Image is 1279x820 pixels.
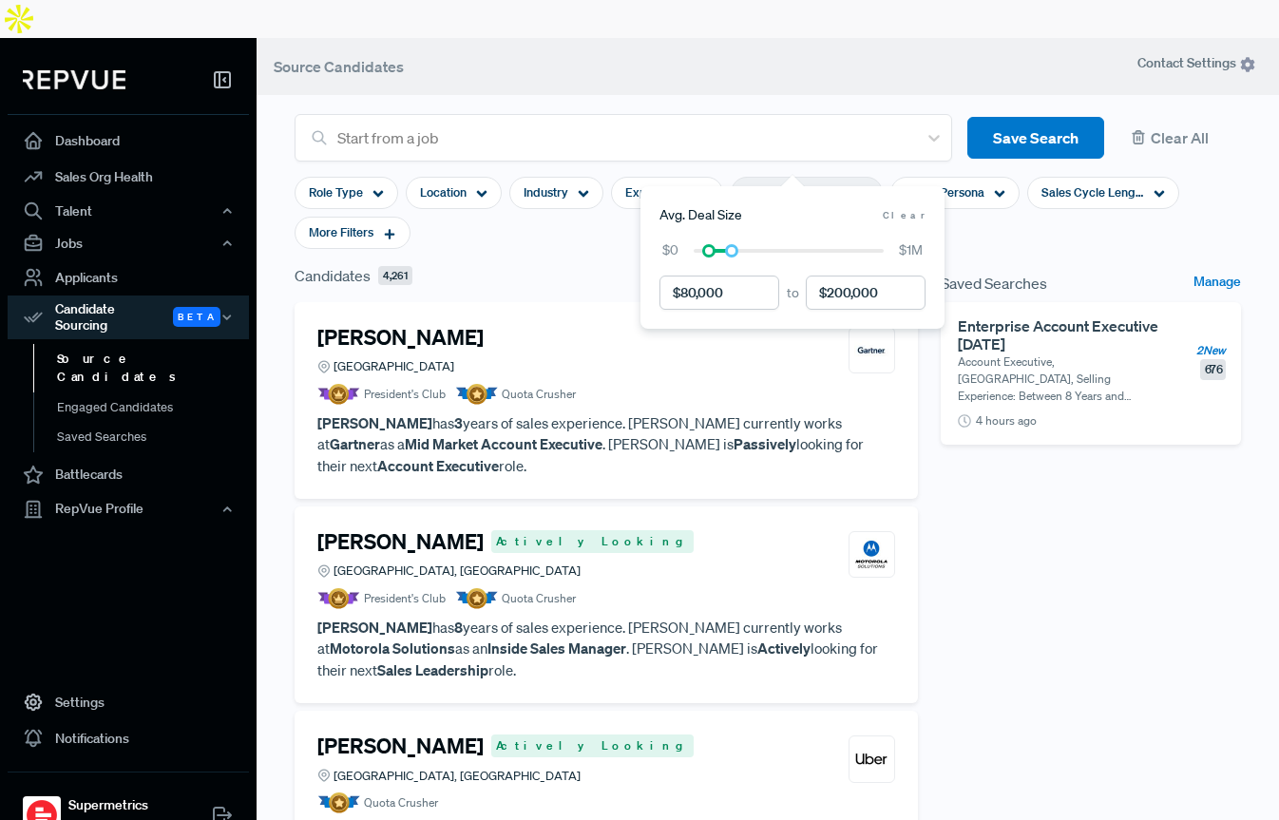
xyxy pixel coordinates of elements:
span: [GEOGRAPHIC_DATA] [334,357,454,375]
span: Actively Looking [491,530,694,553]
span: 676 [1200,359,1226,380]
span: Experience [625,183,688,201]
img: Quota Badge [455,384,498,405]
span: President's Club [364,590,446,607]
span: $1M [899,240,923,260]
strong: [PERSON_NAME] [317,413,432,432]
span: Quota Crusher [502,590,576,607]
span: Role Type [309,183,363,201]
a: Notifications [8,720,249,756]
strong: Gartner [330,434,380,453]
span: Beta [173,307,220,327]
strong: Sales Leadership [377,660,488,679]
img: Quota Badge [317,792,360,813]
span: $0 [662,240,678,260]
span: [GEOGRAPHIC_DATA], [GEOGRAPHIC_DATA] [334,767,581,785]
span: Avg. Deal Size [659,205,742,225]
span: [GEOGRAPHIC_DATA], [GEOGRAPHIC_DATA] [334,562,581,580]
span: 4,261 [378,266,412,286]
strong: Inside Sales Manager [487,639,626,658]
a: Settings [8,684,249,720]
span: Clear [883,208,926,222]
h4: [PERSON_NAME] [317,325,484,350]
button: Clear All [1119,117,1241,160]
div: to [659,276,926,310]
span: 2 New [1196,342,1226,359]
span: 4 hours ago [976,412,1037,429]
strong: 3 [454,413,463,432]
button: Talent [8,195,249,227]
strong: Motorola Solutions [330,639,455,658]
strong: Account Executive [377,456,499,475]
span: Sales Cycle Length [1041,183,1144,201]
a: Source Candidates [33,344,275,392]
input: $80,000 [659,276,779,310]
h4: [PERSON_NAME] [317,734,484,758]
strong: Mid Market Account Executive [405,434,602,453]
span: Candidates [295,264,371,287]
img: President Badge [317,384,360,405]
span: Saved Searches [941,272,1047,295]
strong: Passively [734,434,796,453]
strong: [PERSON_NAME] [317,618,432,637]
span: Location [420,183,467,201]
a: Saved Searches [33,422,275,452]
img: Quota Badge [455,588,498,609]
img: President Badge [317,588,360,609]
p: has years of sales experience. [PERSON_NAME] currently works at as an . [PERSON_NAME] is looking ... [317,617,895,681]
span: Contact Settings [1137,53,1256,73]
strong: 8 [454,618,463,637]
p: has years of sales experience. [PERSON_NAME] currently works at as a . [PERSON_NAME] is looking f... [317,412,895,477]
h6: Enterprise Account Executive [DATE] [958,317,1165,353]
img: Motorola Solutions [854,538,888,572]
a: Engaged Candidates [33,392,275,423]
img: Uber Eats / Uber [854,742,888,776]
h4: [PERSON_NAME] [317,529,484,554]
strong: Supermetrics [68,795,171,815]
div: Candidate Sourcing [8,296,249,339]
a: Dashboard [8,123,249,159]
a: Battlecards [8,457,249,493]
p: Account Executive, [GEOGRAPHIC_DATA], Selling Experience: Between 8 Years and 10+ Years, Software... [958,353,1144,405]
a: Sales Org Health [8,159,249,195]
span: Quota Crusher [502,386,576,403]
button: Candidate Sourcing Beta [8,296,249,339]
span: Quota Crusher [364,794,438,811]
span: Buyer Persona [905,183,984,201]
input: $200,000 [806,276,926,310]
a: Manage [1193,272,1241,295]
button: Save Search [967,117,1104,160]
span: Source Candidates [274,57,404,76]
button: RepVue Profile [8,493,249,525]
button: Jobs [8,227,249,259]
span: Industry [524,183,568,201]
img: RepVue [23,70,125,89]
span: Actively Looking [491,734,694,757]
strong: Actively [757,639,811,658]
span: President's Club [364,386,446,403]
a: Applicants [8,259,249,296]
img: Gartner [854,334,888,368]
span: More Filters [309,223,373,241]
